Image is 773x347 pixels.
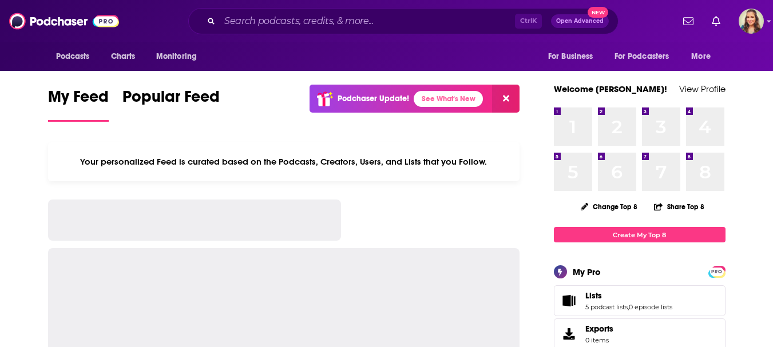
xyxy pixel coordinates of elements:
div: My Pro [573,266,601,277]
img: Podchaser - Follow, Share and Rate Podcasts [9,10,119,32]
span: Logged in as adriana.guzman [739,9,764,34]
span: Exports [558,326,581,342]
span: 0 items [585,336,613,344]
a: View Profile [679,83,726,94]
button: open menu [683,46,725,67]
button: open menu [607,46,686,67]
a: See What's New [414,91,483,107]
button: Show profile menu [739,9,764,34]
a: Lists [585,290,672,301]
img: User Profile [739,9,764,34]
a: Create My Top 8 [554,227,726,242]
a: My Feed [48,87,109,122]
a: PRO [710,267,724,276]
span: Ctrl K [515,14,542,29]
span: Lists [554,285,726,316]
a: Lists [558,293,581,309]
span: New [588,7,608,18]
span: Podcasts [56,49,90,65]
a: Show notifications dropdown [679,11,698,31]
span: Monitoring [156,49,197,65]
div: Search podcasts, credits, & more... [188,8,619,34]
a: Charts [104,46,142,67]
span: PRO [710,268,724,276]
span: For Podcasters [615,49,669,65]
span: Exports [585,324,613,334]
span: Charts [111,49,136,65]
a: Show notifications dropdown [707,11,725,31]
a: 5 podcast lists [585,303,628,311]
button: open menu [48,46,105,67]
p: Podchaser Update! [338,94,409,103]
button: Share Top 8 [653,196,705,218]
span: , [628,303,629,311]
button: open menu [540,46,608,67]
span: Lists [585,290,602,301]
span: More [691,49,711,65]
a: Popular Feed [122,87,220,122]
span: Open Advanced [556,18,604,24]
span: For Business [548,49,593,65]
button: Open AdvancedNew [551,14,609,28]
span: Popular Feed [122,87,220,113]
button: Change Top 8 [574,200,645,214]
div: Your personalized Feed is curated based on the Podcasts, Creators, Users, and Lists that you Follow. [48,142,520,181]
a: Welcome [PERSON_NAME]! [554,83,667,94]
input: Search podcasts, credits, & more... [220,12,515,30]
button: open menu [148,46,212,67]
a: 0 episode lists [629,303,672,311]
span: My Feed [48,87,109,113]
